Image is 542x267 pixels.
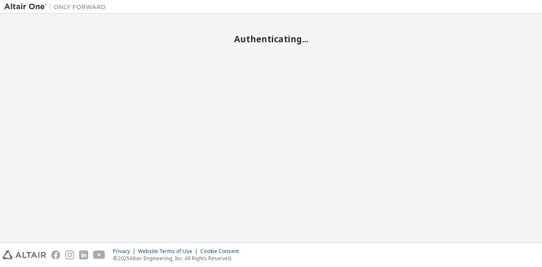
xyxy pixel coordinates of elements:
img: altair_logo.svg [3,250,46,259]
img: linkedin.svg [79,250,88,259]
p: © 2025 Altair Engineering, Inc. All Rights Reserved. [113,255,244,262]
img: Altair One [4,3,110,11]
div: Website Terms of Use [138,248,200,255]
h2: Authenticating... [4,33,538,44]
div: Privacy [113,248,138,255]
img: facebook.svg [51,250,60,259]
img: youtube.svg [93,250,105,259]
div: Cookie Consent [200,248,244,255]
img: instagram.svg [65,250,74,259]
